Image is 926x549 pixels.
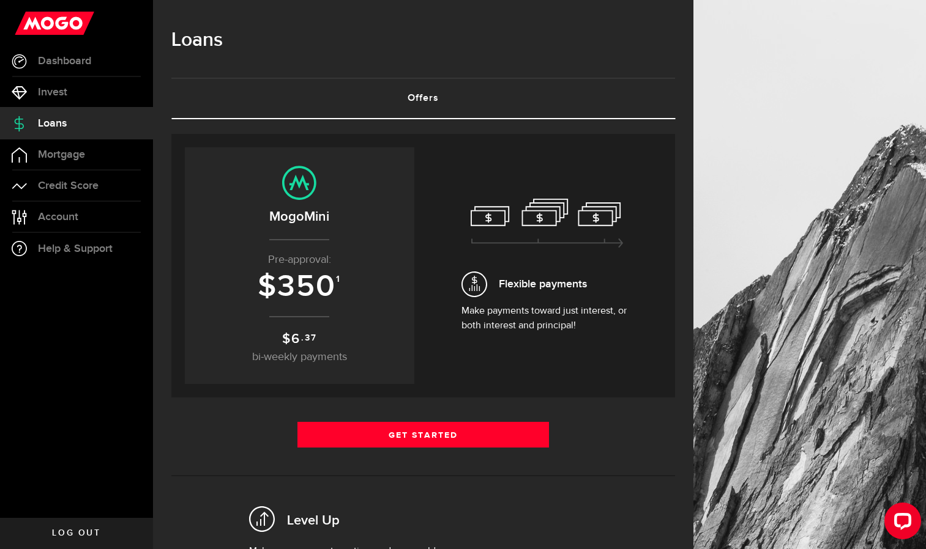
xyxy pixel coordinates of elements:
[287,512,340,531] h2: Level Up
[38,212,78,223] span: Account
[277,268,336,305] span: 350
[291,331,301,347] span: 6
[301,331,316,345] sup: .37
[336,274,341,285] sup: 1
[38,243,113,254] span: Help & Support
[258,268,277,305] span: $
[171,24,675,56] h1: Loans
[282,331,291,347] span: $
[52,529,100,537] span: Log out
[252,352,347,363] span: bi-weekly payments
[461,304,633,333] p: Make payments toward just interest, or both interest and principal!
[297,422,550,448] a: Get Started
[38,118,67,129] span: Loans
[197,207,402,227] h2: MogoMini
[38,149,85,160] span: Mortgage
[875,498,926,549] iframe: LiveChat chat widget
[38,87,67,98] span: Invest
[38,56,91,67] span: Dashboard
[171,78,675,119] ul: Tabs Navigation
[171,79,675,118] a: Offers
[499,276,587,292] span: Flexible payments
[38,180,99,191] span: Credit Score
[197,252,402,268] p: Pre-approval:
